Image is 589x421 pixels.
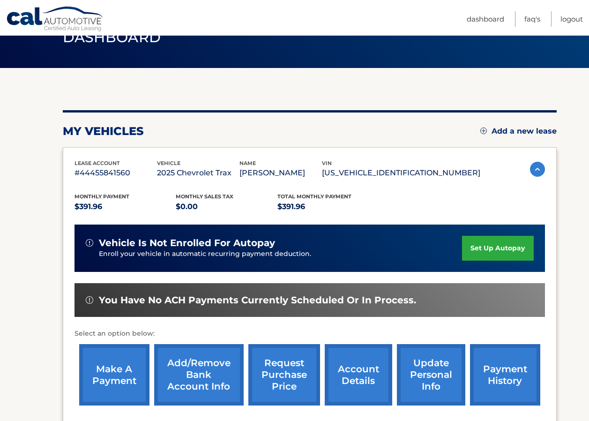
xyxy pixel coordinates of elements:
[239,166,322,180] p: [PERSON_NAME]
[75,166,157,180] p: #44455841560
[480,128,487,134] img: add.svg
[157,166,239,180] p: 2025 Chevrolet Trax
[176,200,277,213] p: $0.00
[75,328,545,339] p: Select an option below:
[530,162,545,177] img: accordion-active.svg
[154,344,244,406] a: Add/Remove bank account info
[86,296,93,304] img: alert-white.svg
[79,344,149,406] a: make a payment
[470,344,540,406] a: payment history
[63,29,161,46] span: Dashboard
[322,160,332,166] span: vin
[467,11,504,27] a: Dashboard
[325,344,392,406] a: account details
[277,200,379,213] p: $391.96
[480,127,557,136] a: Add a new lease
[6,6,104,33] a: Cal Automotive
[75,200,176,213] p: $391.96
[239,160,256,166] span: name
[248,344,320,406] a: request purchase price
[99,249,462,259] p: Enroll your vehicle in automatic recurring payment deduction.
[99,294,416,306] span: You have no ACH payments currently scheduled or in process.
[176,193,233,200] span: Monthly sales Tax
[75,193,129,200] span: Monthly Payment
[322,166,480,180] p: [US_VEHICLE_IDENTIFICATION_NUMBER]
[63,124,144,138] h2: my vehicles
[157,160,180,166] span: vehicle
[75,160,120,166] span: lease account
[560,11,583,27] a: Logout
[86,239,93,247] img: alert-white.svg
[397,344,465,406] a: update personal info
[99,237,275,249] span: vehicle is not enrolled for autopay
[524,11,540,27] a: FAQ's
[277,193,351,200] span: Total Monthly Payment
[462,236,533,261] a: set up autopay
